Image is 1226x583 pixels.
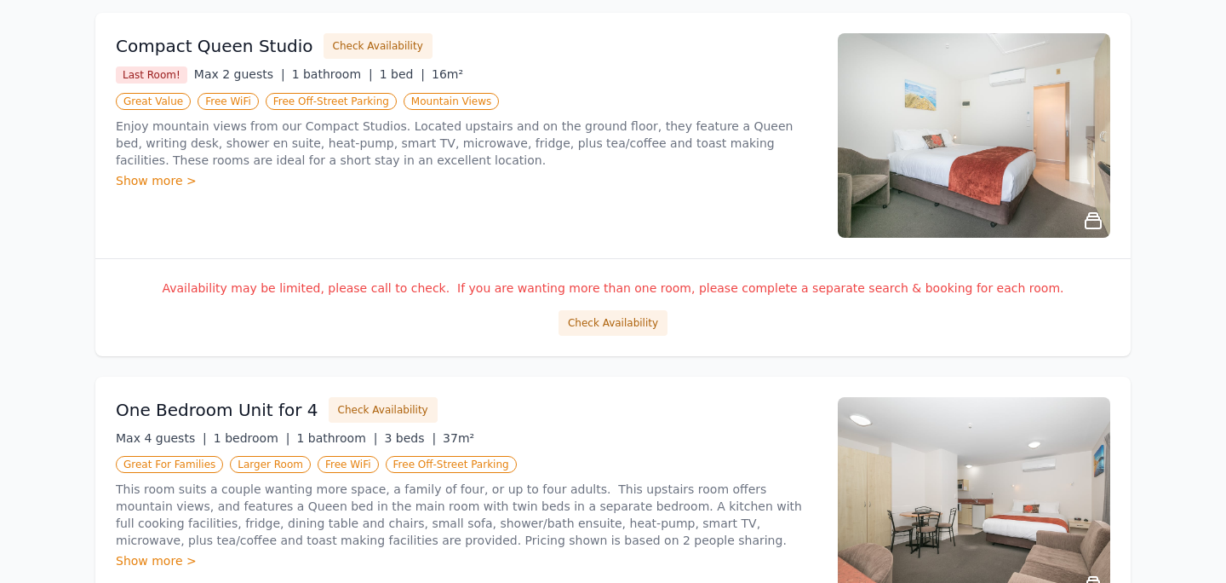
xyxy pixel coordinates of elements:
span: 1 bed | [380,67,425,81]
button: Check Availability [329,397,438,423]
button: Check Availability [559,310,667,336]
span: Max 4 guests | [116,431,207,445]
div: Show more > [116,172,817,189]
p: Availability may be limited, please call to check. If you are wanting more than one room, please ... [116,280,1110,297]
p: Enjoy mountain views from our Compact Studios. Located upstairs and on the ground floor, they fea... [116,118,817,169]
span: Free WiFi [318,456,379,473]
span: Larger Room [230,456,311,473]
span: 1 bathroom | [296,431,377,445]
button: Check Availability [324,33,433,59]
h3: One Bedroom Unit for 4 [116,398,318,422]
div: Show more > [116,552,817,569]
span: 16m² [432,67,463,81]
span: Free Off-Street Parking [266,93,397,110]
span: Max 2 guests | [194,67,285,81]
span: Mountain Views [404,93,499,110]
span: Great For Families [116,456,223,473]
span: 3 beds | [384,431,436,445]
span: Last Room! [116,66,187,84]
span: Free Off-Street Parking [386,456,517,473]
span: Great Value [116,93,191,110]
p: This room suits a couple wanting more space, a family of four, or up to four adults. This upstair... [116,481,817,549]
span: Free WiFi [198,93,259,110]
span: 1 bathroom | [292,67,373,81]
h3: Compact Queen Studio [116,34,313,58]
span: 1 bedroom | [214,431,290,445]
span: 37m² [443,431,474,445]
